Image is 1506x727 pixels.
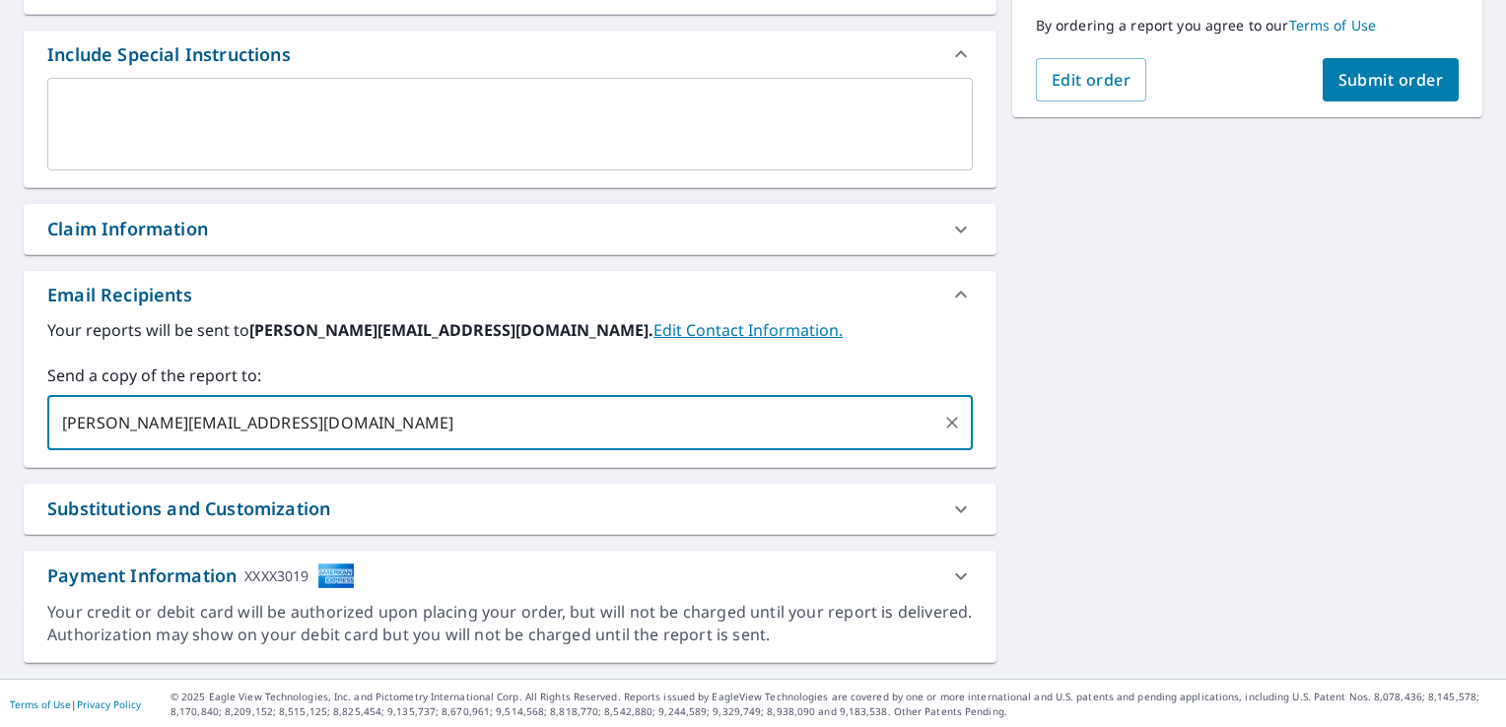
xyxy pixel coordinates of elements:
div: XXXX3019 [244,562,308,589]
div: Substitutions and Customization [24,484,996,534]
div: Email Recipients [24,271,996,318]
div: Claim Information [24,204,996,254]
button: Submit order [1323,58,1460,101]
p: | [10,698,141,710]
div: Substitutions and Customization [47,496,330,522]
img: cardImage [317,562,355,589]
div: Payment Information [47,562,355,589]
span: Submit order [1338,69,1444,91]
a: Terms of Use [10,697,71,711]
div: Include Special Instructions [47,41,291,68]
label: Send a copy of the report to: [47,363,973,387]
div: Payment InformationXXXX3019cardImage [24,551,996,601]
label: Your reports will be sent to [47,318,973,342]
p: © 2025 Eagle View Technologies, Inc. and Pictometry International Corp. All Rights Reserved. Repo... [171,690,1496,719]
div: Your credit or debit card will be authorized upon placing your order, but will not be charged unt... [47,601,973,646]
button: Clear [938,409,966,436]
a: Privacy Policy [77,697,141,711]
span: Edit order [1052,69,1131,91]
b: [PERSON_NAME][EMAIL_ADDRESS][DOMAIN_NAME]. [249,319,653,341]
p: By ordering a report you agree to our [1036,17,1459,34]
div: Claim Information [47,216,208,242]
button: Edit order [1036,58,1147,101]
a: Terms of Use [1289,16,1377,34]
a: EditContactInfo [653,319,843,341]
div: Email Recipients [47,282,192,308]
div: Include Special Instructions [24,31,996,78]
